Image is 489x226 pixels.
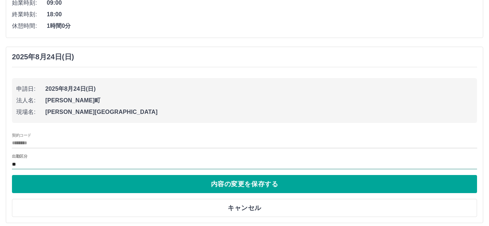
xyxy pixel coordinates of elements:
[12,22,47,30] span: 休憩時間:
[12,175,477,193] button: 内容の変更を保存する
[45,108,473,116] span: [PERSON_NAME][GEOGRAPHIC_DATA]
[12,132,31,138] label: 契約コード
[16,85,45,93] span: 申請日:
[12,199,477,217] button: キャンセル
[45,85,473,93] span: 2025年8月24日(日)
[16,108,45,116] span: 現場名:
[12,154,27,159] label: 出勤区分
[12,10,47,19] span: 終業時刻:
[45,96,473,105] span: [PERSON_NAME]町
[12,53,74,61] h3: 2025年8月24日(日)
[16,96,45,105] span: 法人名:
[47,10,477,19] span: 18:00
[47,22,477,30] span: 1時間0分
